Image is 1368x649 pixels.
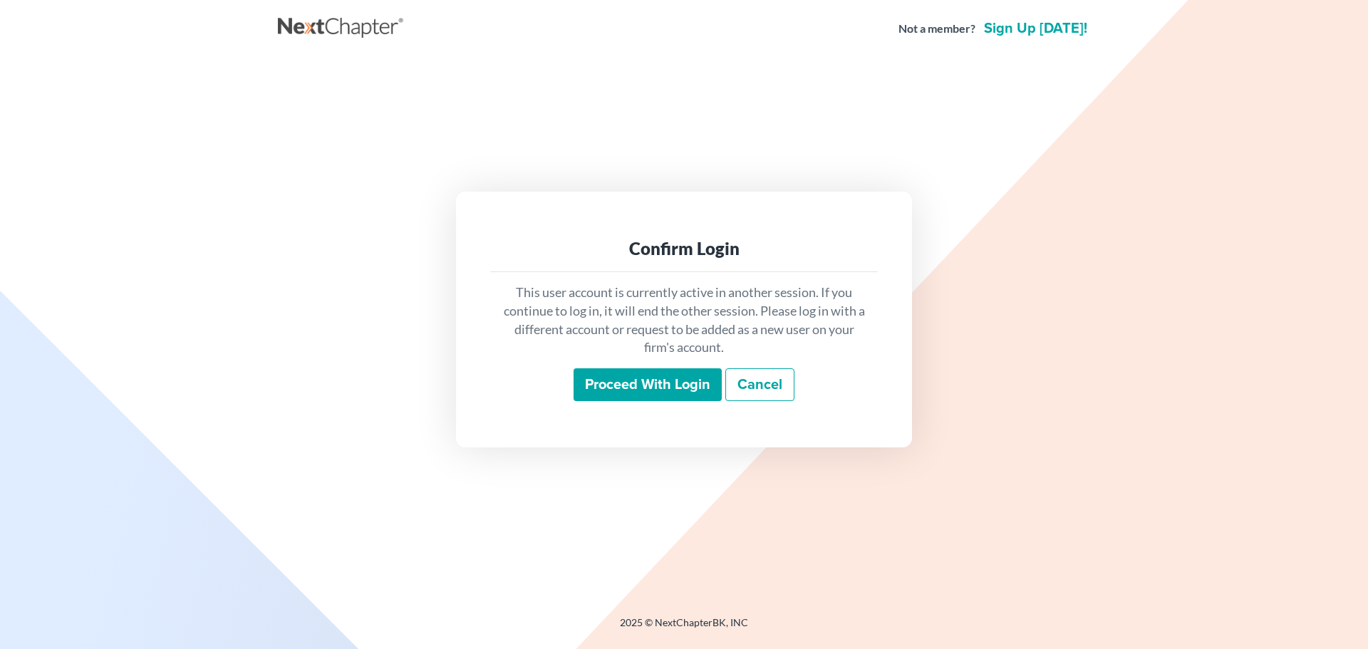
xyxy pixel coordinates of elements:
[725,368,794,401] a: Cancel
[502,284,866,357] p: This user account is currently active in another session. If you continue to log in, it will end ...
[278,616,1090,641] div: 2025 © NextChapterBK, INC
[981,21,1090,36] a: Sign up [DATE]!
[502,237,866,260] div: Confirm Login
[574,368,722,401] input: Proceed with login
[898,21,975,37] strong: Not a member?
